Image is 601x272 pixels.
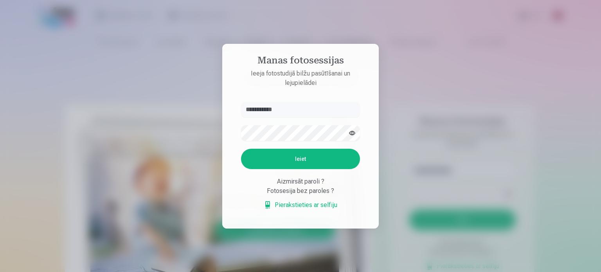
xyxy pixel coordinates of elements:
a: Pierakstieties ar selfiju [264,200,337,210]
p: Ieeja fotostudijā bilžu pasūtīšanai un lejupielādei [233,69,368,88]
h4: Manas fotosessijas [233,55,368,69]
div: Fotosesija bez paroles ? [241,186,360,196]
div: Aizmirsāt paroli ? [241,177,360,186]
button: Ieiet [241,149,360,169]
